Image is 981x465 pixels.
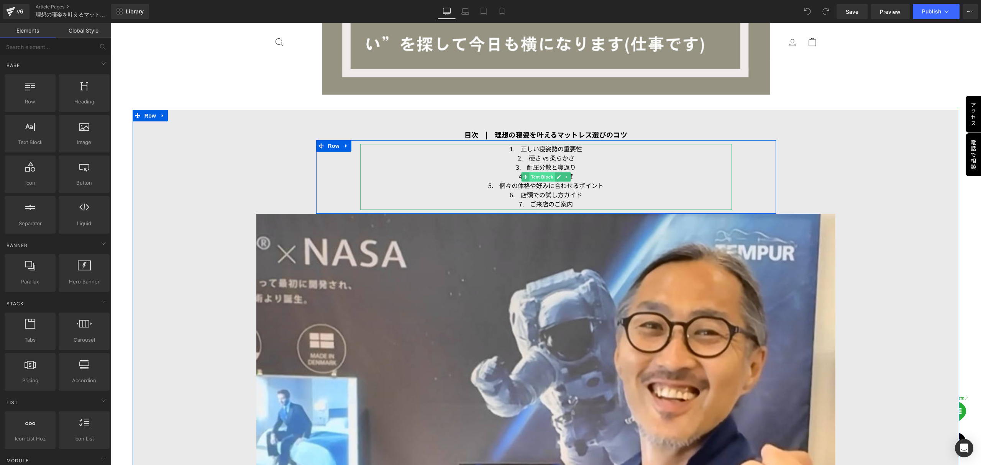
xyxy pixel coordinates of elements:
[32,87,47,98] span: Row
[7,336,53,344] span: Tabs
[47,87,57,98] a: Expand / Collapse
[438,4,456,19] a: Desktop
[354,106,517,116] strong: 目次 | 理想の寝姿を叶えるマットレス選びのコツ
[7,435,53,443] span: Icon List Hoz
[36,4,124,10] a: Article Pages
[7,98,53,106] span: Row
[7,179,53,187] span: Icon
[249,139,621,149] p: 3. 耐圧分散と寝返り
[955,439,973,457] div: Open Intercom Messenger
[7,278,53,286] span: Parallax
[126,8,144,15] span: Library
[818,4,833,19] button: Redo
[871,4,910,19] a: Preview
[61,278,107,286] span: Hero Banner
[6,300,25,307] span: Stack
[215,117,231,129] span: Row
[474,4,493,19] a: Tablet
[249,149,621,158] p: 4. 温度・湿度対策
[6,62,21,69] span: Base
[61,98,107,106] span: Heading
[61,138,107,146] span: Image
[6,457,30,464] span: Module
[249,130,621,139] p: 2. 硬さ vs 柔らかさ
[249,121,621,130] p: 1. 正しい寝姿勢の重要性
[800,4,815,19] button: Undo
[249,167,621,176] p: 6. 店頭での試し方ガイド
[249,176,621,185] p: 7. ご来店のご案内
[418,149,444,159] span: Text Block
[6,399,19,406] span: List
[3,4,30,19] a: v6
[61,219,107,228] span: Liquid
[111,4,149,19] a: New Library
[493,4,511,19] a: Mobile
[456,4,474,19] a: Laptop
[963,4,978,19] button: More
[231,117,241,129] a: Expand / Collapse
[7,138,53,146] span: Text Block
[61,435,107,443] span: Icon List
[56,23,111,38] a: Global Style
[913,4,960,19] button: Publish
[7,219,53,228] span: Separator
[61,179,107,187] span: Button
[61,336,107,344] span: Carousel
[61,377,107,385] span: Accordion
[36,11,109,18] span: 理想の寝姿を叶えるマットレスの選び方
[880,8,901,16] span: Preview
[6,242,28,249] span: Banner
[7,377,53,385] span: Pricing
[922,8,941,15] span: Publish
[452,149,460,159] a: Expand / Collapse
[846,8,858,16] span: Save
[249,158,621,167] p: 5. 個々の体格や好みに合わせるポイント
[15,7,25,16] div: v6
